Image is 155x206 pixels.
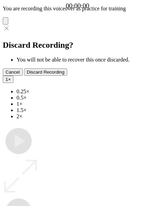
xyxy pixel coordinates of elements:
li: You will not be able to recover this once discarded. [17,57,152,63]
button: 1× [3,76,13,83]
h2: Discard Recording? [3,40,152,50]
span: 1 [6,77,8,82]
li: 1× [17,101,152,107]
button: Cancel [3,68,23,76]
a: 00:00:00 [66,2,89,10]
button: Discard Recording [24,68,68,76]
p: You are recording this voiceover as practice for training [3,6,152,12]
li: 0.25× [17,88,152,95]
li: 0.5× [17,95,152,101]
li: 2× [17,113,152,120]
li: 1.5× [17,107,152,113]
